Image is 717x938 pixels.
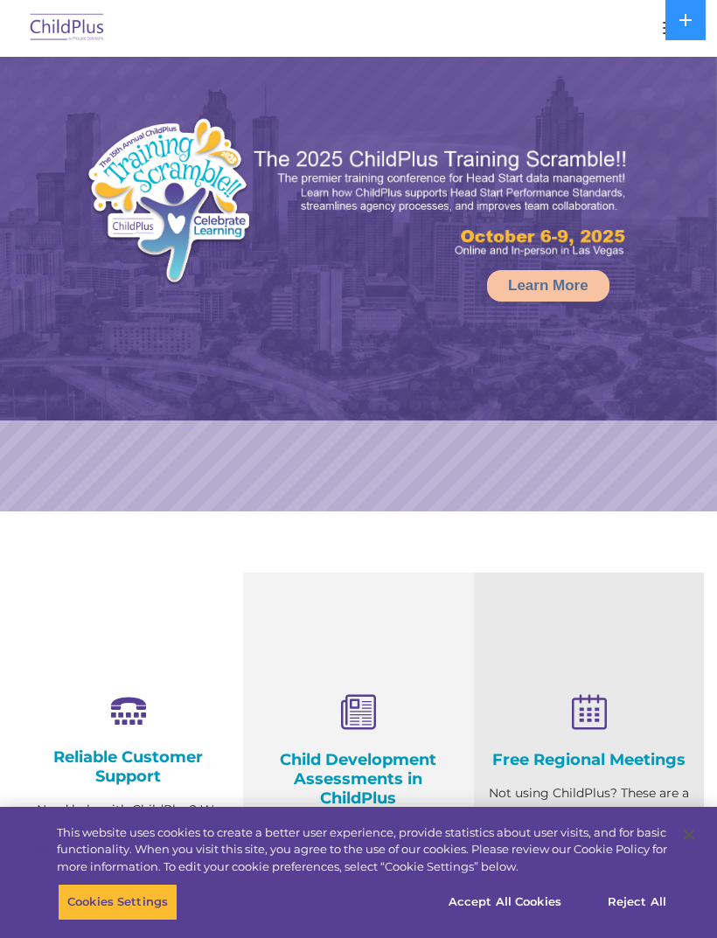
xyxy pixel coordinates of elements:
[487,782,691,892] p: Not using ChildPlus? These are a great opportunity to network and learn from ChildPlus users. Fin...
[26,747,230,786] h4: Reliable Customer Support
[256,750,460,808] h4: Child Development Assessments in ChildPlus
[582,884,692,921] button: Reject All
[57,824,667,876] div: This website uses cookies to create a better user experience, provide statistics about user visit...
[487,270,609,302] a: Learn More
[439,884,571,921] button: Accept All Cookies
[26,8,108,49] img: ChildPlus by Procare Solutions
[487,750,691,769] h4: Free Regional Meetings
[670,816,708,854] button: Close
[58,884,178,921] button: Cookies Settings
